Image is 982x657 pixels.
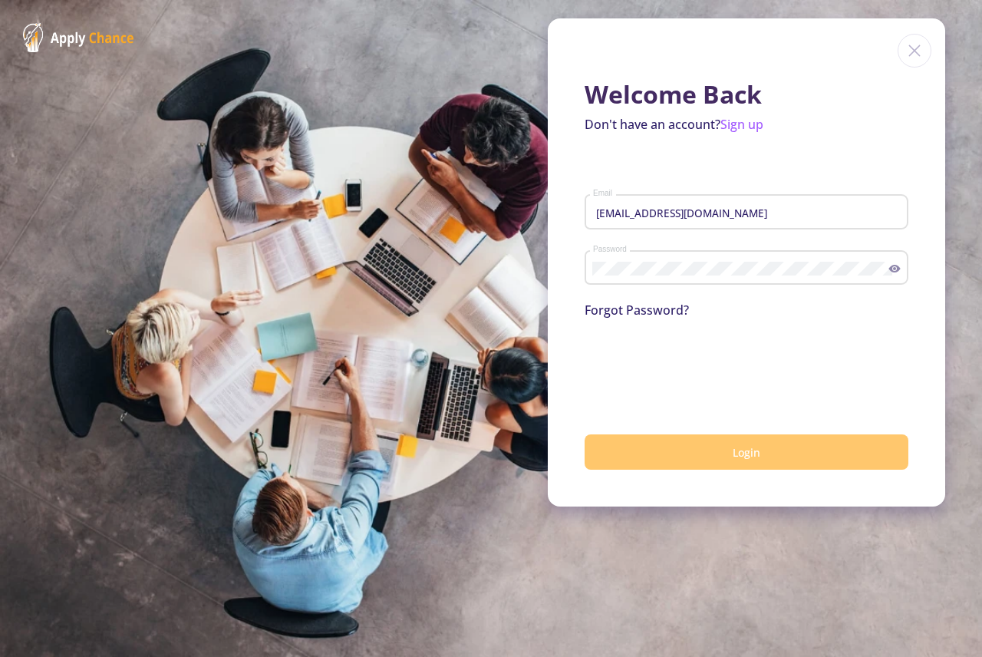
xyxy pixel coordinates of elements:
[720,116,763,133] a: Sign up
[733,445,760,460] span: Login
[585,434,908,470] button: Login
[898,34,931,68] img: close icon
[585,80,908,109] h1: Welcome Back
[585,302,689,319] a: Forgot Password?
[23,23,134,52] img: ApplyChance Logo
[585,338,818,398] iframe: reCAPTCHA
[585,115,908,134] p: Don't have an account?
